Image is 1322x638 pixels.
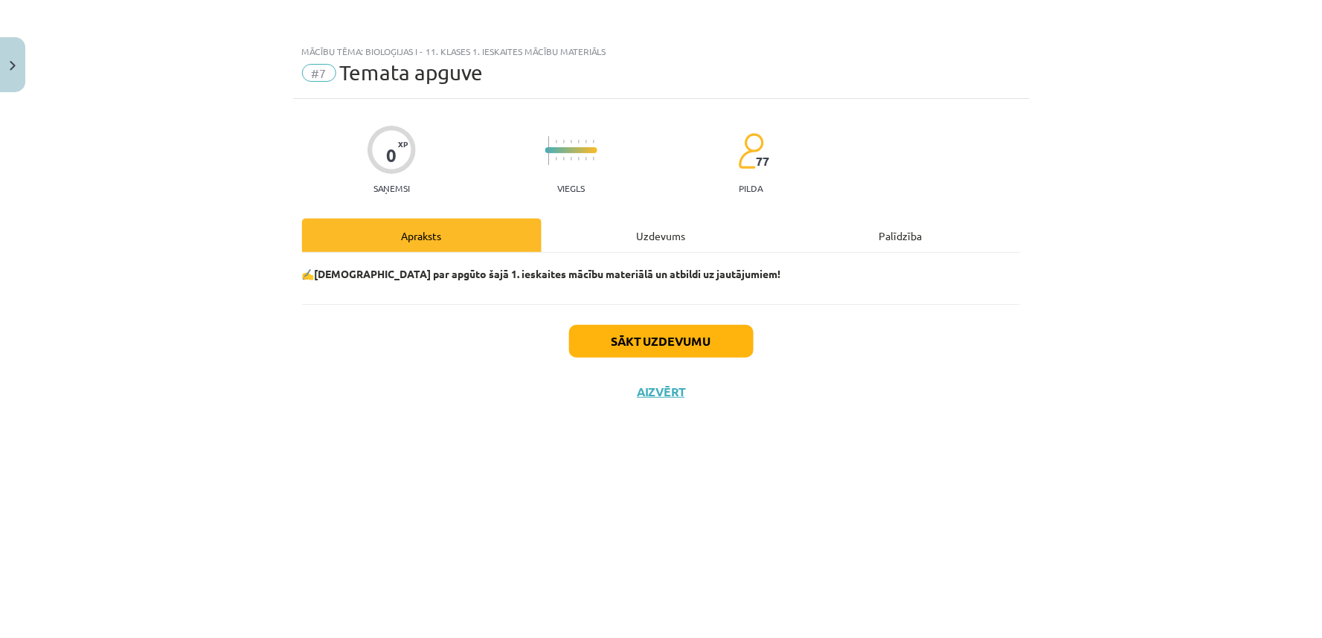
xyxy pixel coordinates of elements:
[633,384,690,399] button: Aizvērt
[757,155,770,168] span: 77
[548,136,550,165] img: icon-long-line-d9ea69661e0d244f92f715978eff75569469978d946b2353a9bb055b3ed8787d.svg
[781,219,1021,252] div: Palīdzība
[556,140,557,144] img: icon-short-line-57e1e144782c952c97e751825c79c345078a6d821885a25fce030b3d8c18986b.svg
[578,140,580,144] img: icon-short-line-57e1e144782c952c97e751825c79c345078a6d821885a25fce030b3d8c18986b.svg
[563,140,565,144] img: icon-short-line-57e1e144782c952c97e751825c79c345078a6d821885a25fce030b3d8c18986b.svg
[557,183,585,193] p: Viegls
[585,157,587,161] img: icon-short-line-57e1e144782c952c97e751825c79c345078a6d821885a25fce030b3d8c18986b.svg
[542,219,781,252] div: Uzdevums
[315,267,781,280] b: [DEMOGRAPHIC_DATA] par apgūto šajā 1. ieskaites mācību materiālā un atbildi uz jautājumiem!
[738,132,764,170] img: students-c634bb4e5e11cddfef0936a35e636f08e4e9abd3cc4e673bd6f9a4125e45ecb1.svg
[593,157,594,161] img: icon-short-line-57e1e144782c952c97e751825c79c345078a6d821885a25fce030b3d8c18986b.svg
[585,140,587,144] img: icon-short-line-57e1e144782c952c97e751825c79c345078a6d821885a25fce030b3d8c18986b.svg
[302,219,542,252] div: Apraksts
[302,46,1021,57] div: Mācību tēma: Bioloģijas i - 11. klases 1. ieskaites mācību materiāls
[739,183,763,193] p: pilda
[556,157,557,161] img: icon-short-line-57e1e144782c952c97e751825c79c345078a6d821885a25fce030b3d8c18986b.svg
[578,157,580,161] img: icon-short-line-57e1e144782c952c97e751825c79c345078a6d821885a25fce030b3d8c18986b.svg
[302,64,336,82] span: #7
[10,61,16,71] img: icon-close-lesson-0947bae3869378f0d4975bcd49f059093ad1ed9edebbc8119c70593378902aed.svg
[571,157,572,161] img: icon-short-line-57e1e144782c952c97e751825c79c345078a6d821885a25fce030b3d8c18986b.svg
[571,140,572,144] img: icon-short-line-57e1e144782c952c97e751825c79c345078a6d821885a25fce030b3d8c18986b.svg
[563,157,565,161] img: icon-short-line-57e1e144782c952c97e751825c79c345078a6d821885a25fce030b3d8c18986b.svg
[302,266,1021,282] p: ✍️
[368,183,416,193] p: Saņemsi
[398,140,408,148] span: XP
[386,145,397,166] div: 0
[593,140,594,144] img: icon-short-line-57e1e144782c952c97e751825c79c345078a6d821885a25fce030b3d8c18986b.svg
[569,325,754,358] button: Sākt uzdevumu
[340,60,484,85] span: Temata apguve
